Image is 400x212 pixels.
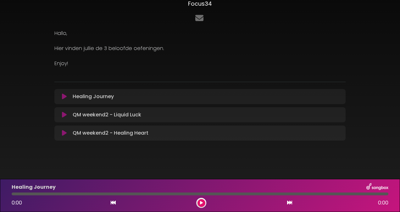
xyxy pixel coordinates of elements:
p: Hier vinden jullie de 3 beloofde oefeningen. [54,45,346,52]
p: Healing Journey [73,93,114,100]
p: Hallo, [54,30,346,37]
p: QM weekend2 - Liquid Luck [73,111,141,119]
h3: Focus34 [54,0,346,7]
p: QM weekend2 - Healing Heart [73,129,148,137]
p: Enjoy! [54,60,346,67]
